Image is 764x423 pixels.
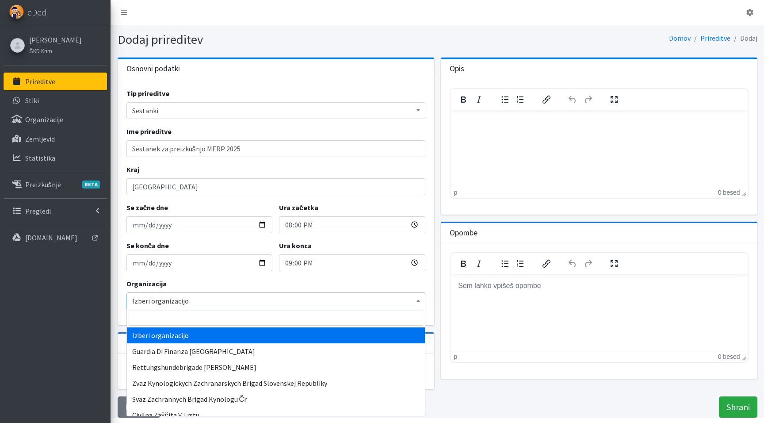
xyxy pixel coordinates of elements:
[4,73,107,90] a: Prireditve
[126,278,167,289] label: Organizacija
[127,327,425,343] li: Izberi organizacijo
[471,258,486,270] button: Poševno
[126,102,425,119] span: Sestanki
[127,359,425,375] li: Rettungshundebrigade [PERSON_NAME]
[607,93,622,106] button: Čez cel zaslon
[700,34,730,42] a: Prireditve
[4,229,107,246] a: [DOMAIN_NAME]
[126,164,139,175] label: Kraj
[132,295,420,307] span: Izberi organizacijo
[742,188,746,196] div: Press the Up and Down arrow keys to resize the editor.
[471,93,486,106] button: Poševno
[126,178,425,195] input: Kraj
[127,343,425,359] li: Guardia Di Finanza [GEOGRAPHIC_DATA]
[25,115,63,124] p: Organizacije
[82,181,100,188] span: BETA
[126,88,169,99] label: Tip prireditve
[4,202,107,220] a: Pregledi
[4,176,107,193] a: PreizkušnjeBETA
[27,6,48,19] span: eDedi
[25,207,51,215] p: Pregledi
[9,4,24,19] img: eDedi
[450,64,464,73] h3: Opis
[118,396,160,418] a: Prekliči
[607,258,622,270] button: Čez cel zaslon
[4,92,107,109] a: Stiki
[513,93,528,106] button: Oštevilčen seznam
[126,64,180,73] h3: Osnovni podatki
[127,375,425,391] li: Zvaz Kynologickych Zachranarskych Brigad Slovenskej Republiky
[126,140,425,157] input: Ime prireditve
[4,149,107,167] a: Statistika
[126,292,425,309] span: Izberi organizacijo
[730,32,757,45] li: Dodaj
[497,93,512,106] button: Označen seznam
[719,396,757,418] input: Shrani
[25,180,61,189] p: Preizkušnje
[118,32,434,47] h1: Dodaj prireditev
[451,274,748,351] iframe: Rich Text Area
[25,77,55,86] p: Prireditve
[718,189,740,196] button: 0 besed
[718,353,740,360] button: 0 besed
[497,258,512,270] button: Označen seznam
[669,34,691,42] a: Domov
[454,189,458,196] div: p
[126,202,168,213] label: Se začne dne
[581,93,596,106] button: Ponovno uveljavi
[127,407,425,423] li: Civilna Zaščita V Trstu
[25,233,77,242] p: [DOMAIN_NAME]
[4,111,107,128] a: Organizacije
[539,93,554,106] button: Vstavi/uredi povezavo
[450,228,477,238] h3: Opombe
[29,35,82,45] a: [PERSON_NAME]
[25,154,55,162] p: Statistika
[279,240,312,251] label: Ura konca
[126,240,169,251] label: Se konča dne
[25,135,55,143] p: Zemljevid
[132,104,420,117] span: Sestanki
[127,391,425,407] li: Svaz Zachrannych Brigad Kynologu Čr
[454,353,458,360] div: p
[456,93,471,106] button: Krepko
[456,258,471,270] button: Krepko
[581,258,596,270] button: Ponovno uveljavi
[565,93,580,106] button: Razveljavi
[513,258,528,270] button: Oštevilčen seznam
[742,353,746,361] div: Press the Up and Down arrow keys to resize the editor.
[126,126,172,137] label: Ime prireditve
[565,258,580,270] button: Razveljavi
[25,96,39,105] p: Stiki
[279,202,318,213] label: Ura začetka
[451,110,748,187] iframe: Rich Text Area
[539,258,554,270] button: Vstavi/uredi povezavo
[4,130,107,148] a: Zemljevid
[29,47,52,54] small: ŠKD Krim
[29,45,82,56] a: ŠKD Krim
